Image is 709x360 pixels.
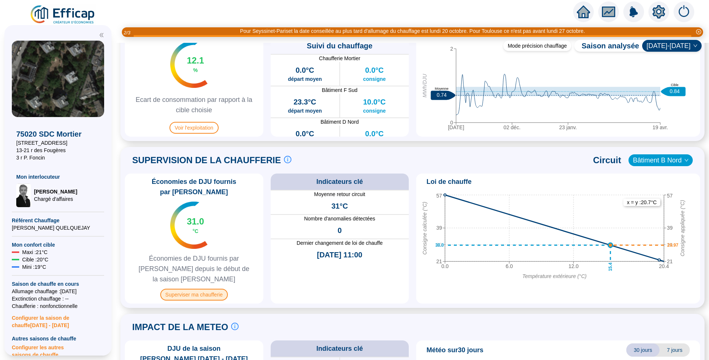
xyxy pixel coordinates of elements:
span: [DATE] 11:00 [317,250,362,260]
tspan: 02 déc. [504,124,521,130]
img: Chargé d'affaires [16,184,31,207]
text: 0.74 [436,92,446,97]
span: 31°C [331,201,348,211]
img: indicateur températures [170,202,208,249]
text: 0.84 [669,88,679,94]
span: Allumage chauffage : [DATE] [12,288,104,295]
span: Mini : 19 °C [22,263,46,271]
tspan: 57 [667,193,673,199]
span: double-left [99,32,104,38]
span: Mon confort cible [12,241,104,248]
span: Chaufferie : non fonctionnelle [12,302,104,310]
span: 0.0°C [365,65,384,75]
img: indicateur températures [170,41,208,88]
span: Saison de chauffe en cours [12,280,104,288]
span: Saison analysée [574,41,639,51]
span: SUPERVISION DE LA CHAUFFERIE [132,154,281,166]
span: 23.3°C [294,97,316,107]
tspan: 0 [450,120,453,126]
span: Indicateurs clé [316,176,363,187]
span: 0.0°C [365,128,384,139]
span: Voir l'exploitation [169,122,219,134]
tspan: 0.0 [441,263,449,269]
text: 29.97 [667,243,678,248]
span: 12.1 [187,55,204,66]
text: x = y : 20.7 °C [627,199,657,205]
span: 0.0°C [296,65,314,75]
tspan: 2 [450,46,453,52]
tspan: 12.0 [568,263,578,269]
span: 7 jours [660,343,690,357]
span: Indicateurs clé [316,343,363,354]
span: consigne [363,107,386,114]
span: Suivi du chauffage [307,41,373,51]
span: départ moyen [288,75,322,83]
span: [PERSON_NAME] [34,188,77,195]
span: 0.0°C [296,128,314,139]
span: info-circle [231,323,239,330]
span: Circuit [593,154,621,166]
span: fund [602,5,615,18]
text: 15.4 [608,262,613,271]
span: down [684,158,689,162]
span: Météo sur 30 jours [427,345,483,355]
span: Chargé d'affaires [34,195,77,203]
span: Ecart de consommation par rapport à la cible choisie [128,95,260,115]
span: IMPACT DE LA METEO [132,321,228,333]
img: efficap energie logo [30,4,96,25]
span: départ moyen [288,107,322,114]
text: 30.0 [435,243,444,248]
span: close-circle [696,29,701,34]
span: °C [192,227,198,235]
span: Économies de DJU fournis par [PERSON_NAME] [128,176,260,197]
img: alerts [674,1,694,22]
span: Référent Chauffage [12,217,104,224]
span: setting [652,5,665,18]
tspan: 19 avr. [653,124,668,130]
span: Économies de DJU fournis par [PERSON_NAME] depuis le début de la saison [PERSON_NAME] [128,253,260,284]
tspan: Consigne appliquée (°C) [679,200,685,256]
span: [PERSON_NAME] QUELQUEJAY [12,224,104,232]
span: Configurer les autres saisons de chauffe [12,342,104,359]
span: 10.0°C [363,97,386,107]
span: 3 r P. Foncin [16,154,100,161]
tspan: [DATE] [448,124,464,130]
span: 75020 SDC Mortier [16,129,100,139]
text: Moyenne [435,87,448,90]
tspan: 6.0 [506,263,513,269]
span: Autres saisons de chauffe [12,335,104,342]
span: Dernier changement de loi de chauffe [271,239,409,247]
span: Nombre d'anomalies détectées [271,215,409,222]
span: 30 jours [626,343,660,357]
i: 2 / 3 [124,30,130,35]
span: 31.0 [187,216,204,227]
tspan: 39 [436,225,442,231]
span: Superviser ma chaufferie [160,289,228,301]
span: info-circle [284,156,291,163]
span: [STREET_ADDRESS] [16,139,100,147]
span: 0 [338,225,342,236]
span: Cible : 20 °C [22,256,48,263]
tspan: Consigne calculée (°C) [422,202,428,254]
tspan: 21 [436,258,442,264]
span: Bâtiment B Nord [633,155,688,166]
text: Cible [671,83,679,87]
span: Exctinction chauffage : -- [12,295,104,302]
span: Chaufferie Mortier [271,55,409,62]
img: alerts [623,1,644,22]
span: 13-21 r des Fougères [16,147,100,154]
span: Mon interlocuteur [16,173,100,181]
span: home [577,5,590,18]
div: Mode précision chauffage [503,41,571,51]
span: Maxi : 21 °C [22,248,48,256]
span: Bâtiment F Sud [271,86,409,94]
span: 2024-2025 [647,40,697,51]
tspan: 21 [667,258,673,264]
tspan: 39 [667,225,673,231]
tspan: Température extérieure (°C) [523,273,587,279]
span: down [693,44,698,48]
span: consigne [363,75,386,83]
span: Loi de chauffe [427,176,472,187]
span: % [193,66,198,74]
tspan: 23 janv. [559,124,577,130]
